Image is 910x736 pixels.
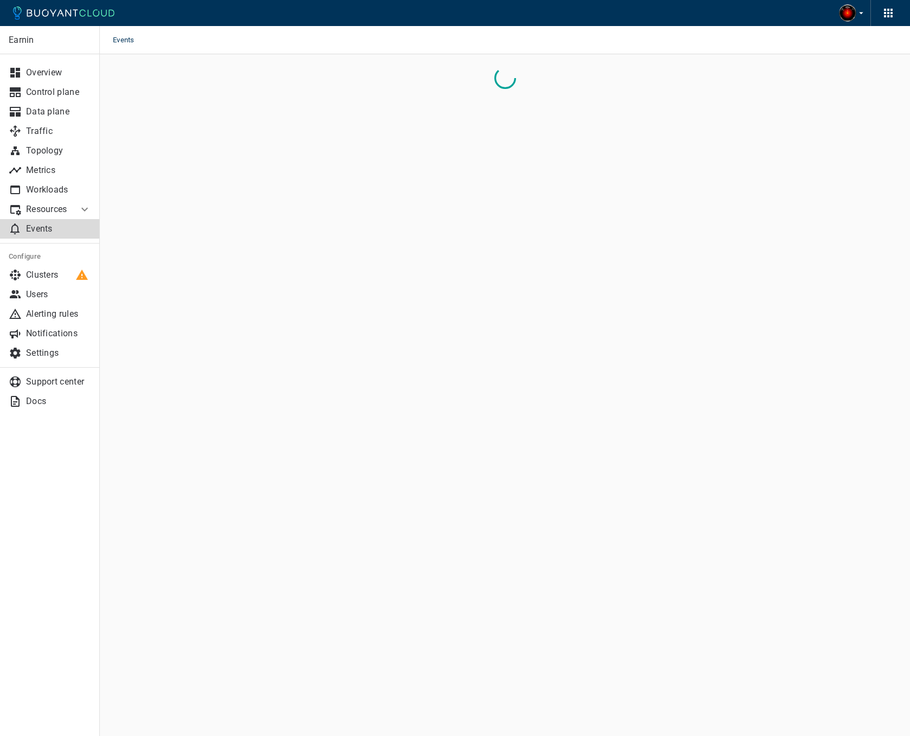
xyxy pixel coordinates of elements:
p: Events [26,223,91,234]
p: Data plane [26,106,91,117]
p: Topology [26,145,91,156]
p: Support center [26,376,91,387]
a: Events [113,26,139,54]
p: Metrics [26,165,91,176]
p: Traffic [26,126,91,137]
p: Control plane [26,87,91,98]
p: Alerting rules [26,309,91,319]
p: Docs [26,396,91,407]
p: Clusters [26,270,91,280]
p: Users [26,289,91,300]
h5: Configure [9,252,91,261]
p: Overview [26,67,91,78]
p: Earnin [9,35,91,46]
p: Settings [26,348,91,359]
p: Workloads [26,184,91,195]
p: Resources [26,204,69,215]
img: phillip.moore@earnin.com [839,4,856,22]
p: Notifications [26,328,91,339]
